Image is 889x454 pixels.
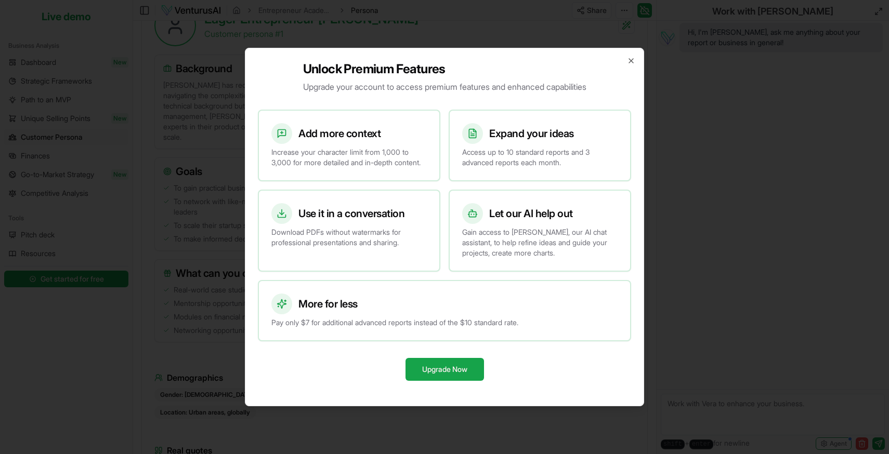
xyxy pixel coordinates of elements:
p: Download PDFs without watermarks for professional presentations and sharing. [271,227,427,248]
h3: Use it in a conversation [298,206,404,221]
h3: More for less [298,297,358,311]
h3: Expand your ideas [489,126,574,141]
h2: Unlock Premium Features [303,61,586,77]
p: Increase your character limit from 1,000 to 3,000 for more detailed and in-depth content. [271,147,427,168]
button: Upgrade Now [406,358,484,381]
p: Gain access to [PERSON_NAME], our AI chat assistant, to help refine ideas and guide your projects... [462,227,618,258]
h3: Let our AI help out [489,206,573,221]
p: Pay only $7 for additional advanced reports instead of the $10 standard rate. [271,317,618,328]
p: Access up to 10 standard reports and 3 advanced reports each month. [462,147,618,168]
h3: Add more context [298,126,381,141]
p: Upgrade your account to access premium features and enhanced capabilities [303,81,586,93]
